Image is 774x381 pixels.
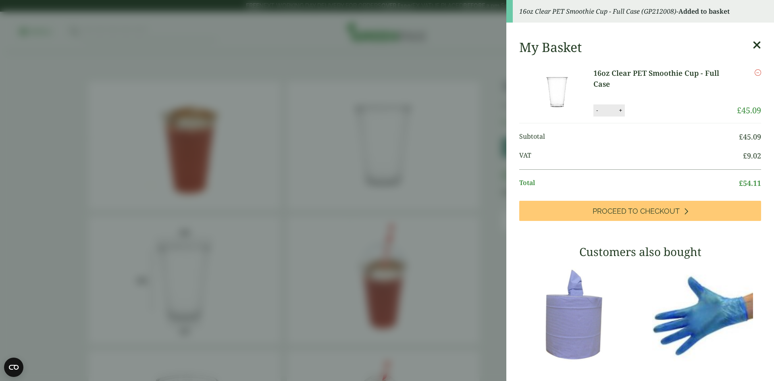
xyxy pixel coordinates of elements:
img: 3630017-2-Ply-Blue-Centre-Feed-104m [519,264,636,365]
bdi: 9.02 [743,151,761,160]
span: £ [739,132,743,142]
button: Open CMP widget [4,358,23,377]
span: £ [743,151,747,160]
a: 16oz Clear PET Smoothie Cup - Full Case [593,68,737,90]
button: - [594,107,600,114]
h3: Customers also bought [519,245,761,259]
span: Proceed to Checkout [593,207,680,216]
button: + [616,107,624,114]
span: Total [519,178,739,189]
span: £ [737,105,741,116]
em: 16oz Clear PET Smoothie Cup - Full Case (GP212008) [519,7,676,16]
a: Remove this item [755,68,761,77]
span: Subtotal [519,131,739,142]
span: £ [739,178,743,188]
bdi: 54.11 [739,178,761,188]
strong: Added to basket [678,7,730,16]
a: Proceed to Checkout [519,201,761,221]
bdi: 45.09 [739,132,761,142]
bdi: 45.09 [737,105,761,116]
h2: My Basket [519,40,582,55]
span: VAT [519,150,743,161]
img: 16oz Clear PET Smoothie Cup-Full Case of-0 [521,68,593,116]
img: 4130015J-Blue-Vinyl-Powder-Free-Gloves-Medium [644,264,761,365]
